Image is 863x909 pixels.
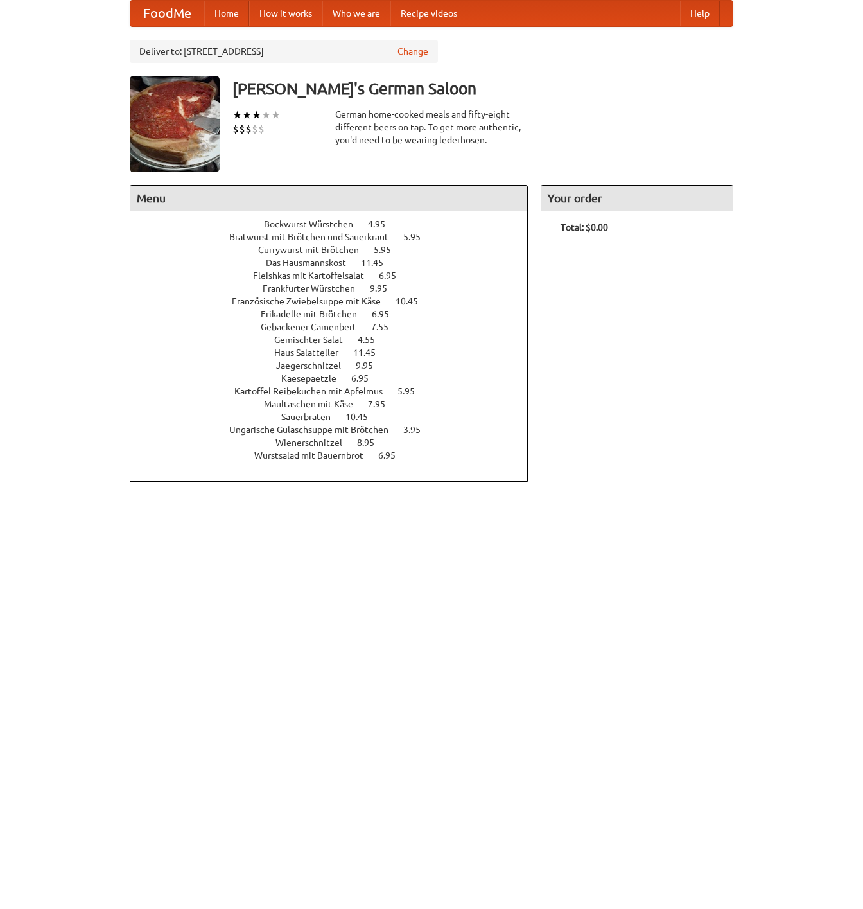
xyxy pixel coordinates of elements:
b: Total: $0.00 [561,222,608,233]
span: Französische Zwiebelsuppe mit Käse [232,296,394,306]
a: Kartoffel Reibekuchen mit Apfelmus 5.95 [234,386,439,396]
a: Französische Zwiebelsuppe mit Käse 10.45 [232,296,442,306]
span: Wienerschnitzel [275,437,355,448]
span: Currywurst mit Brötchen [258,245,372,255]
span: 6.95 [372,309,402,319]
span: 9.95 [370,283,400,294]
a: Bockwurst Würstchen 4.95 [264,219,409,229]
a: Recipe videos [390,1,467,26]
span: 5.95 [374,245,404,255]
span: Gemischter Salat [274,335,356,345]
li: ★ [242,108,252,122]
a: How it works [249,1,322,26]
span: 6.95 [351,373,381,384]
span: 7.95 [368,399,398,409]
span: Sauerbraten [281,412,344,422]
span: 6.95 [378,450,408,461]
a: Currywurst mit Brötchen 5.95 [258,245,415,255]
span: Fleishkas mit Kartoffelsalat [253,270,377,281]
a: Haus Salatteller 11.45 [274,348,399,358]
li: $ [245,122,252,136]
span: Wurstsalad mit Bauernbrot [254,450,376,461]
li: $ [232,122,239,136]
li: $ [258,122,265,136]
li: $ [239,122,245,136]
a: Das Hausmannskost 11.45 [266,258,407,268]
a: Fleishkas mit Kartoffelsalat 6.95 [253,270,420,281]
a: Jaegerschnitzel 9.95 [276,360,397,371]
span: 5.95 [403,232,433,242]
a: Sauerbraten 10.45 [281,412,392,422]
span: Frikadelle mit Brötchen [261,309,370,319]
a: FoodMe [130,1,204,26]
span: 10.45 [396,296,431,306]
span: 11.45 [361,258,396,268]
li: $ [252,122,258,136]
li: ★ [261,108,271,122]
span: 10.45 [345,412,381,422]
span: 4.55 [358,335,388,345]
a: Gebackener Camenbert 7.55 [261,322,412,332]
span: Das Hausmannskost [266,258,359,268]
li: ★ [232,108,242,122]
span: Frankfurter Würstchen [263,283,368,294]
span: Kaesepaetzle [281,373,349,384]
h4: Your order [541,186,733,211]
span: Jaegerschnitzel [276,360,354,371]
a: Wurstsalad mit Bauernbrot 6.95 [254,450,419,461]
a: Kaesepaetzle 6.95 [281,373,392,384]
a: Wienerschnitzel 8.95 [275,437,398,448]
span: Bratwurst mit Brötchen und Sauerkraut [229,232,401,242]
span: 6.95 [379,270,409,281]
span: Kartoffel Reibekuchen mit Apfelmus [234,386,396,396]
span: 7.55 [371,322,401,332]
span: 4.95 [368,219,398,229]
a: Gemischter Salat 4.55 [274,335,399,345]
a: Who we are [322,1,390,26]
span: Maultaschen mit Käse [264,399,366,409]
span: Bockwurst Würstchen [264,219,366,229]
span: 9.95 [356,360,386,371]
span: 11.45 [353,348,388,358]
a: Bratwurst mit Brötchen und Sauerkraut 5.95 [229,232,444,242]
span: Haus Salatteller [274,348,351,358]
span: 8.95 [357,437,387,448]
a: Ungarische Gulaschsuppe mit Brötchen 3.95 [229,425,444,435]
span: Gebackener Camenbert [261,322,369,332]
a: Help [680,1,720,26]
li: ★ [252,108,261,122]
h4: Menu [130,186,527,211]
a: Maultaschen mit Käse 7.95 [264,399,409,409]
a: Home [204,1,249,26]
div: Deliver to: [STREET_ADDRESS] [130,40,438,63]
span: 3.95 [403,425,433,435]
span: 5.95 [397,386,428,396]
div: German home-cooked meals and fifty-eight different beers on tap. To get more authentic, you'd nee... [335,108,528,146]
li: ★ [271,108,281,122]
img: angular.jpg [130,76,220,172]
h3: [PERSON_NAME]'s German Saloon [232,76,733,101]
a: Change [397,45,428,58]
a: Frankfurter Würstchen 9.95 [263,283,411,294]
a: Frikadelle mit Brötchen 6.95 [261,309,413,319]
span: Ungarische Gulaschsuppe mit Brötchen [229,425,401,435]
